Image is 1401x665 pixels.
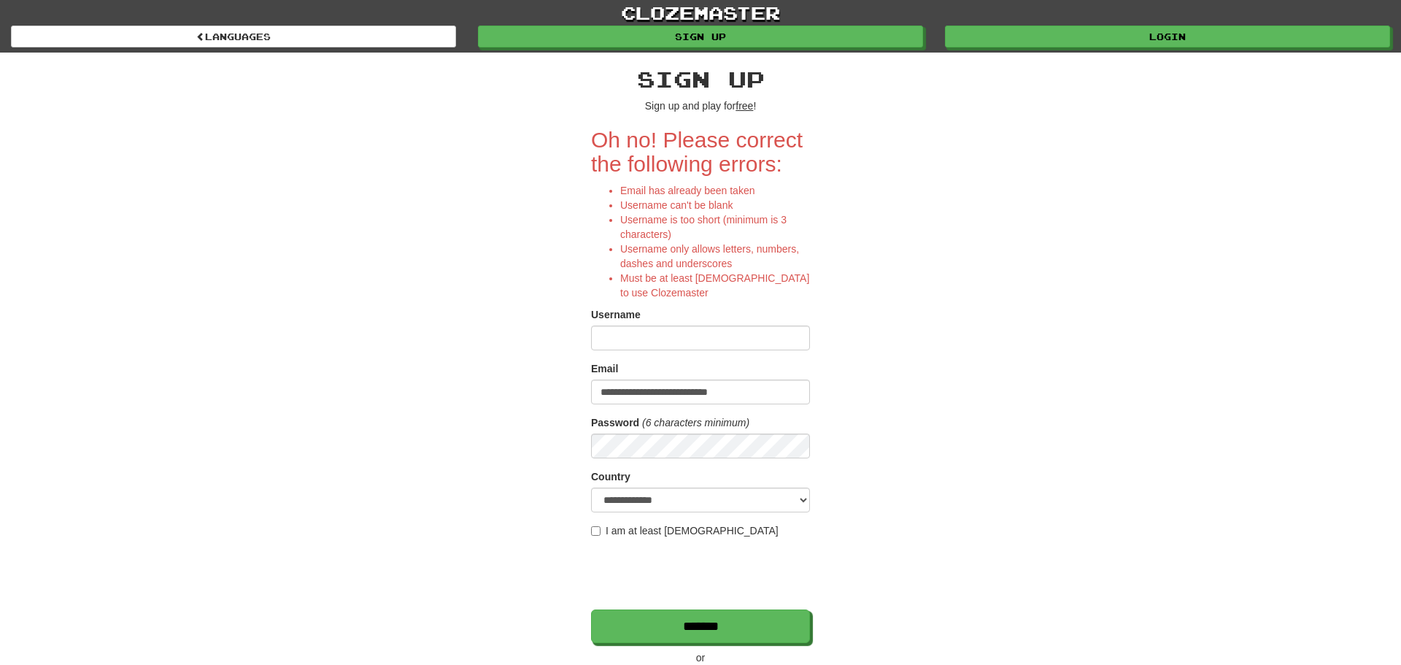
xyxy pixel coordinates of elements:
li: Username can't be blank [620,198,810,212]
li: Username only allows letters, numbers, dashes and underscores [620,242,810,271]
iframe: reCAPTCHA [591,545,813,602]
label: Password [591,415,639,430]
h2: Sign up [591,67,810,91]
label: I am at least [DEMOGRAPHIC_DATA] [591,523,779,538]
u: free [736,100,753,112]
em: (6 characters minimum) [642,417,749,428]
p: Sign up and play for ! [591,99,810,113]
li: Must be at least [DEMOGRAPHIC_DATA] to use Clozemaster [620,271,810,300]
a: Sign up [478,26,923,47]
p: or [591,650,810,665]
label: Email [591,361,618,376]
a: Login [945,26,1390,47]
li: Username is too short (minimum is 3 characters) [620,212,810,242]
li: Email has already been taken [620,183,810,198]
label: Username [591,307,641,322]
h2: Oh no! Please correct the following errors: [591,128,810,176]
a: Languages [11,26,456,47]
input: I am at least [DEMOGRAPHIC_DATA] [591,526,601,536]
label: Country [591,469,630,484]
